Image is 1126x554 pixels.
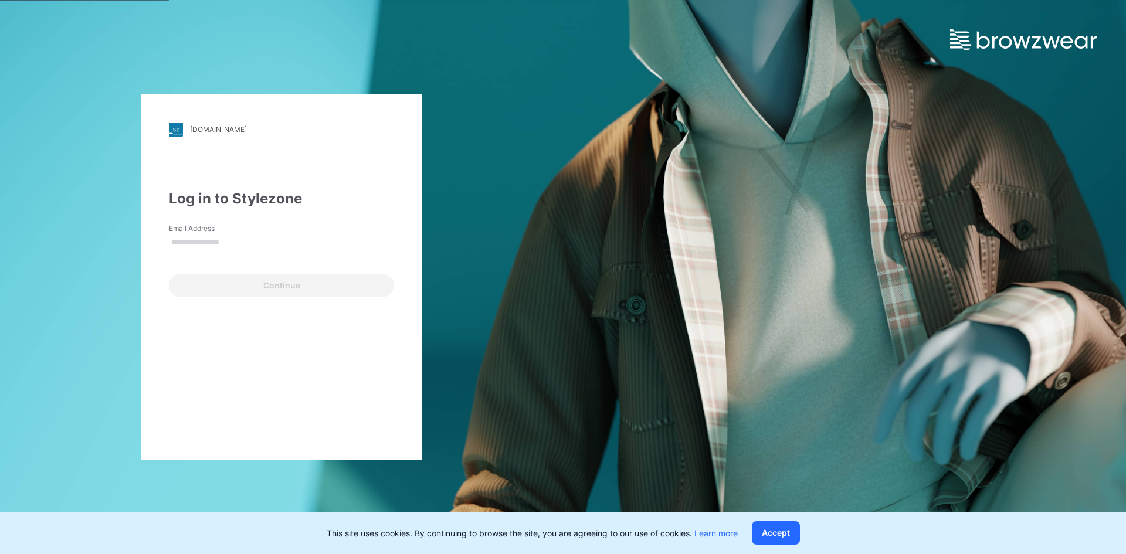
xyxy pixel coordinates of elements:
div: [DOMAIN_NAME] [190,125,247,134]
img: browzwear-logo.e42bd6dac1945053ebaf764b6aa21510.svg [950,29,1097,50]
p: This site uses cookies. By continuing to browse the site, you are agreeing to our use of cookies. [327,527,738,539]
a: [DOMAIN_NAME] [169,123,394,137]
a: Learn more [694,528,738,538]
button: Accept [752,521,800,545]
label: Email Address [169,223,251,234]
div: Log in to Stylezone [169,188,394,209]
img: stylezone-logo.562084cfcfab977791bfbf7441f1a819.svg [169,123,183,137]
